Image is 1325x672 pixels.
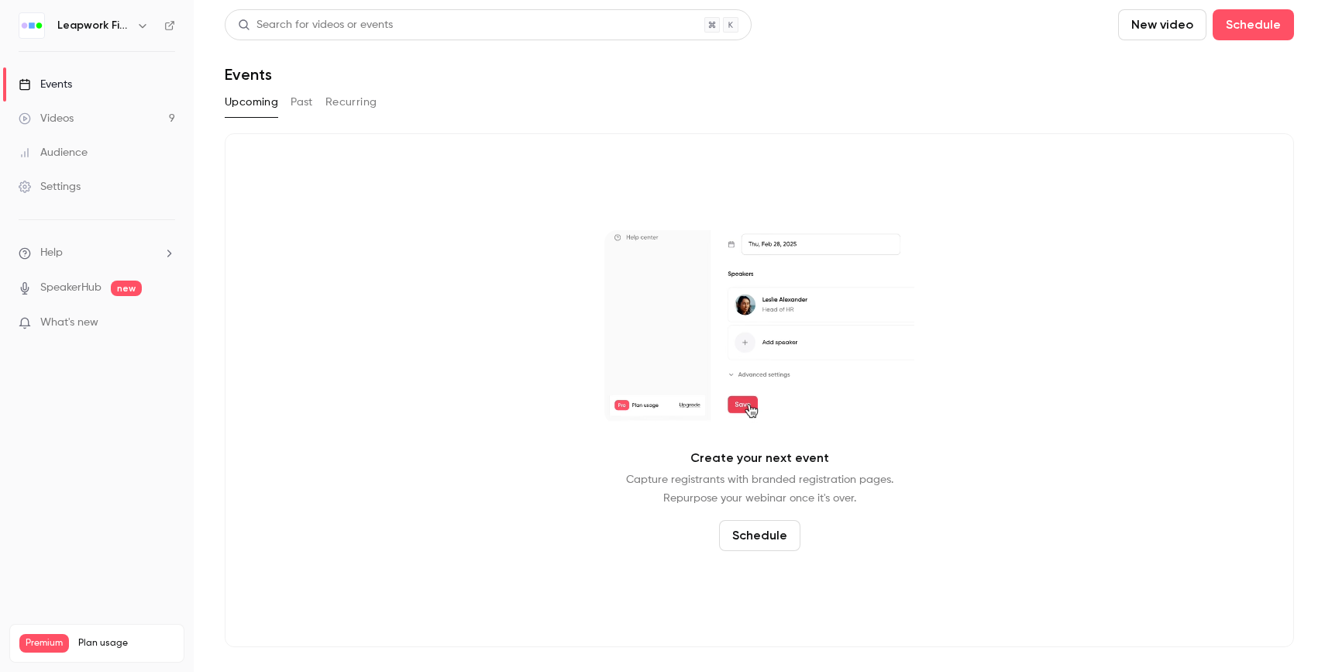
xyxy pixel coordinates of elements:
[1213,9,1294,40] button: Schedule
[78,637,174,650] span: Plan usage
[626,470,893,508] p: Capture registrants with branded registration pages. Repurpose your webinar once it's over.
[19,145,88,160] div: Audience
[291,90,313,115] button: Past
[1118,9,1206,40] button: New video
[40,315,98,331] span: What's new
[40,245,63,261] span: Help
[19,179,81,195] div: Settings
[157,316,175,330] iframe: Noticeable Trigger
[238,17,393,33] div: Search for videos or events
[19,111,74,126] div: Videos
[19,13,44,38] img: Leapwork Field
[19,245,175,261] li: help-dropdown-opener
[57,18,130,33] h6: Leapwork Field
[325,90,377,115] button: Recurring
[225,90,278,115] button: Upcoming
[19,634,69,653] span: Premium
[111,281,142,296] span: new
[40,280,102,296] a: SpeakerHub
[19,77,72,92] div: Events
[719,520,800,551] button: Schedule
[690,449,829,467] p: Create your next event
[225,65,272,84] h1: Events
